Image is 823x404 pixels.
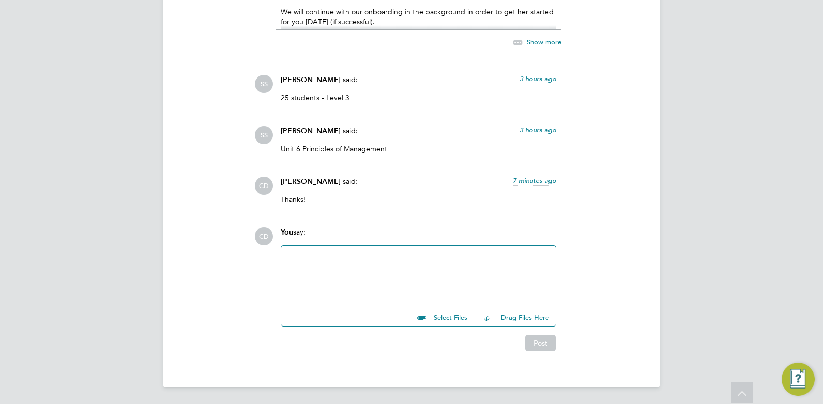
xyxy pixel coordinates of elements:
span: said: [343,177,358,186]
span: CD [255,227,273,245]
p: We will continue with our onboarding in the background in order to get her started for you [DATE]... [281,7,556,26]
span: 7 minutes ago [513,176,556,185]
p: Thanks! [281,195,556,204]
p: 25 students - Level 3 [281,93,556,102]
span: [PERSON_NAME] [281,127,341,135]
span: [PERSON_NAME] [281,177,341,186]
span: SS [255,126,273,144]
span: [PERSON_NAME] [281,75,341,84]
span: said: [343,126,358,135]
span: said: [343,75,358,84]
p: Unit 6 Principles of Management [281,144,556,153]
span: Show more [527,38,561,46]
button: Post [525,335,556,351]
span: CD [255,177,273,195]
span: 3 hours ago [520,74,556,83]
div: say: [281,227,556,245]
button: Engage Resource Center [782,363,815,396]
span: You [281,228,293,237]
button: Drag Files Here [476,307,550,329]
span: SS [255,75,273,93]
span: 3 hours ago [520,126,556,134]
